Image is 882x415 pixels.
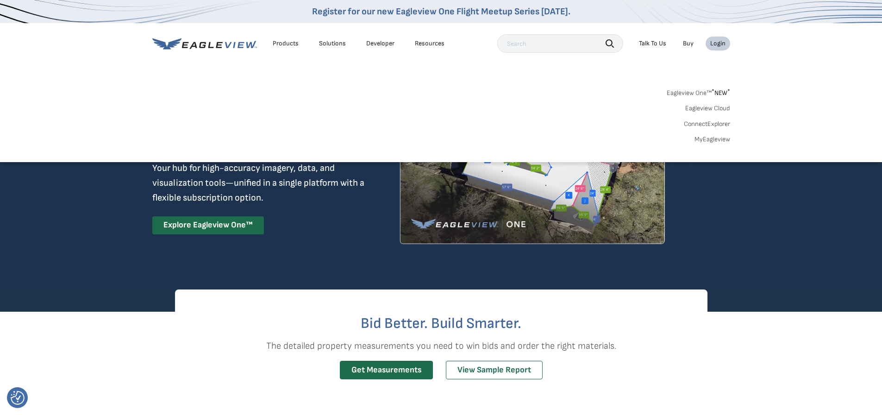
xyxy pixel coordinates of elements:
[497,34,623,53] input: Search
[152,161,366,205] p: Your hub for high-accuracy imagery, data, and visualization tools—unified in a single platform wi...
[415,39,444,48] div: Resources
[712,89,730,97] span: NEW
[685,104,730,113] a: Eagleview Cloud
[312,6,570,17] a: Register for our new Eagleview One Flight Meetup Series [DATE].
[446,361,543,380] a: View Sample Report
[667,86,730,97] a: Eagleview One™*NEW*
[684,120,730,128] a: ConnectExplorer
[175,339,707,353] p: The detailed property measurements you need to win bids and order the right materials.
[11,391,25,405] button: Consent Preferences
[366,39,394,48] a: Developer
[683,39,694,48] a: Buy
[152,216,264,234] a: Explore Eagleview One™
[710,39,726,48] div: Login
[11,391,25,405] img: Revisit consent button
[273,39,299,48] div: Products
[175,316,707,331] h2: Bid Better. Build Smarter.
[639,39,666,48] div: Talk To Us
[694,135,730,144] a: MyEagleview
[340,361,433,380] a: Get Measurements
[319,39,346,48] div: Solutions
